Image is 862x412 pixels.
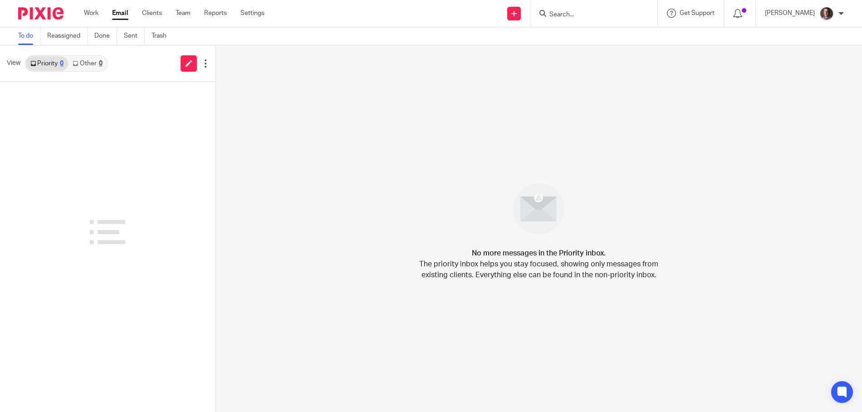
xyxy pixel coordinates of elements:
a: Trash [152,27,173,45]
a: Reassigned [47,27,88,45]
a: Team [176,9,191,18]
a: Done [94,27,117,45]
img: CP%20Headshot.jpeg [819,6,834,21]
input: Search [549,11,630,19]
a: Email [112,9,128,18]
div: 0 [60,60,64,67]
a: Other0 [68,56,107,71]
p: The priority inbox helps you stay focused, showing only messages from existing clients. Everythin... [419,259,659,280]
img: Pixie [18,7,64,20]
p: [PERSON_NAME] [765,9,815,18]
a: Priority0 [26,56,68,71]
a: Clients [142,9,162,18]
span: View [7,59,20,68]
a: To do [18,27,40,45]
img: image [507,177,570,240]
a: Sent [124,27,145,45]
a: Reports [204,9,227,18]
div: 0 [99,60,103,67]
span: Get Support [680,10,715,16]
a: Work [84,9,98,18]
a: Settings [240,9,264,18]
h4: No more messages in the Priority inbox. [472,248,606,259]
